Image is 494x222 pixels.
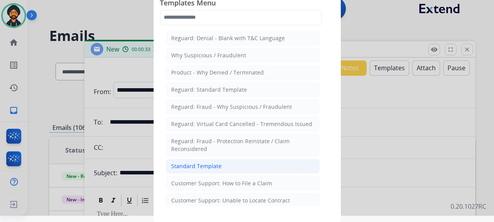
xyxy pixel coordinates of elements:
div: Reguard: Fraud - Why Suspicious / Fraudulent [171,103,292,111]
div: Customer Support: How to File a Claim [171,179,272,187]
div: Reguard: Virtual Card Cancelled - Tremendous Issued [171,120,312,128]
div: Customer Support: Unable to Locate Contract [171,197,290,204]
div: Reguard: Standard Template [171,86,247,94]
div: Product - Why Denied / Terminated [171,69,264,76]
div: Standard Template [171,162,222,170]
div: Why Suspicious / Fraudulent [171,52,246,59]
div: Reguard: Fraud - Protection Reinstate / Claim Reconsidered [171,137,315,153]
div: Reguard: Denial - Blank with T&C Language [171,34,285,42]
